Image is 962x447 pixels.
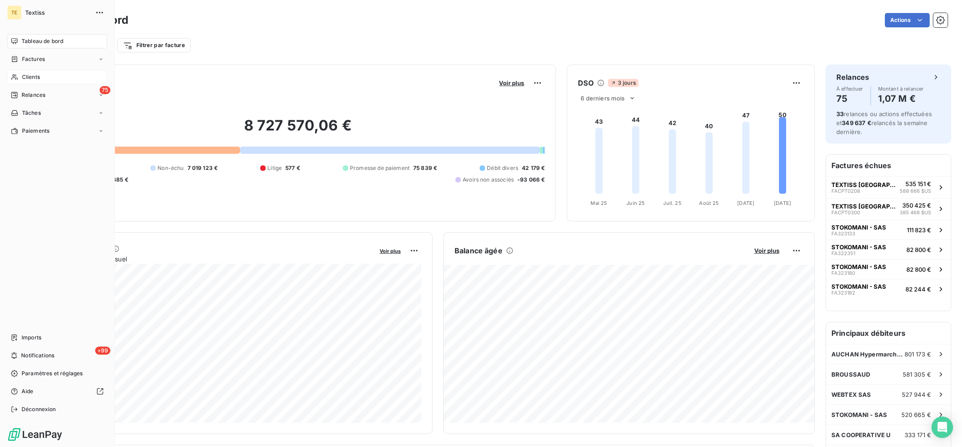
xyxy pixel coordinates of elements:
[413,164,437,172] span: 75 839 €
[22,369,83,378] span: Paramètres et réglages
[826,279,951,299] button: STOKOMANI - SASFA32318282 244 €
[836,72,869,82] h6: Relances
[902,202,931,209] span: 350 425 €
[22,387,34,395] span: Aide
[831,270,855,276] span: FA323180
[831,411,887,418] span: STOKOMANI - SAS
[578,78,593,88] h6: DSO
[7,427,63,442] img: Logo LeanPay
[117,38,191,52] button: Filtrer par facture
[51,117,545,143] h2: 8 727 570,06 €
[826,176,951,198] button: TEXTISS [GEOGRAPHIC_DATA]FACPT0208535 151 €588 666 $US
[826,322,951,344] h6: Principaux débiteurs
[831,391,871,398] span: WEBTEX SAS
[700,200,719,206] tspan: Août 25
[774,200,791,206] tspan: [DATE]
[842,119,871,126] span: 349 637 €
[496,79,527,87] button: Voir plus
[752,247,782,255] button: Voir plus
[831,224,886,231] span: STOKOMANI - SAS
[285,164,300,172] span: 577 €
[22,73,40,81] span: Clients
[907,226,931,234] span: 111 823 €
[517,176,545,184] span: -93 066 €
[664,200,682,206] tspan: Juil. 25
[100,86,110,94] span: 75
[905,286,931,293] span: 82 244 €
[905,431,931,438] span: 333 171 €
[831,243,886,251] span: STOKOMANI - SAS
[831,181,896,188] span: TEXTISS [GEOGRAPHIC_DATA]
[905,351,931,358] span: 801 173 €
[350,164,410,172] span: Promesse de paiement
[831,188,860,194] span: FACPT0208
[905,180,931,187] span: 535 151 €
[831,203,896,210] span: TEXTISS [GEOGRAPHIC_DATA]
[831,351,905,358] span: AUCHAN Hypermarché SAS
[22,37,63,45] span: Tableau de bord
[826,259,951,279] button: STOKOMANI - SASFA32318082 800 €
[902,391,931,398] span: 527 944 €
[738,200,755,206] tspan: [DATE]
[831,231,855,236] span: FA323133
[826,220,951,239] button: STOKOMANI - SASFA323133111 823 €
[188,164,218,172] span: 7 019 123 €
[22,127,49,135] span: Paiements
[581,95,625,102] span: 6 derniers mois
[754,247,779,254] span: Voir plus
[487,164,518,172] span: Débit divers
[7,384,107,399] a: Aide
[7,5,22,20] div: TE
[836,110,932,135] span: relances ou actions effectuées et relancés la semaine dernière.
[22,55,45,63] span: Factures
[455,245,503,256] h6: Balance âgée
[836,110,844,117] span: 33
[522,164,545,172] span: 42 179 €
[878,86,924,91] span: Montant à relancer
[380,248,401,254] span: Voir plus
[51,254,373,264] span: Chiffre d'affaires mensuel
[21,352,54,360] span: Notifications
[836,91,863,106] h4: 75
[931,417,953,438] div: Open Intercom Messenger
[499,79,524,87] span: Voir plus
[627,200,645,206] tspan: Juin 25
[826,155,951,176] h6: Factures échues
[901,411,931,418] span: 520 665 €
[157,164,184,172] span: Non-échu
[95,347,110,355] span: +99
[878,91,924,106] h4: 1,07 M €
[831,283,886,290] span: STOKOMANI - SAS
[903,371,931,378] span: 581 305 €
[377,247,403,255] button: Voir plus
[267,164,282,172] span: Litige
[22,91,45,99] span: Relances
[831,371,870,378] span: BROUSSAUD
[591,200,608,206] tspan: Mai 25
[608,79,638,87] span: 3 jours
[900,209,931,217] span: 385 468 $US
[826,198,951,220] button: TEXTISS [GEOGRAPHIC_DATA]FACPT0300350 425 €385 468 $US
[831,251,855,256] span: FA322351
[836,86,863,91] span: À effectuer
[831,431,891,438] span: SA COOPERATIVE U
[826,239,951,259] button: STOKOMANI - SASFA32235182 800 €
[900,187,931,195] span: 588 666 $US
[906,246,931,253] span: 82 800 €
[22,405,56,413] span: Déconnexion
[22,109,41,117] span: Tâches
[463,176,514,184] span: Avoirs non associés
[831,210,860,215] span: FACPT0300
[831,263,886,270] span: STOKOMANI - SAS
[831,290,855,295] span: FA323182
[885,13,930,27] button: Actions
[22,334,41,342] span: Imports
[906,266,931,273] span: 82 800 €
[25,9,90,16] span: Textiss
